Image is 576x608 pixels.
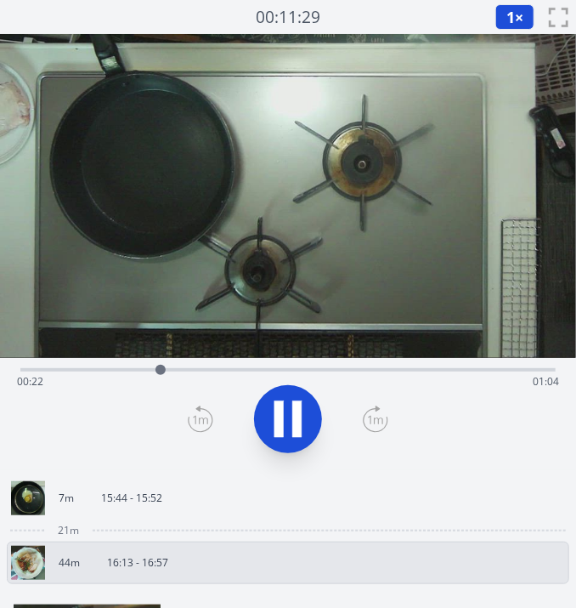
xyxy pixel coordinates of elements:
img: 250812071430_thumb.jpeg [11,546,45,580]
img: 250812064533_thumb.jpeg [11,481,45,515]
button: 1× [495,4,534,30]
p: 16:13 - 16:57 [107,556,168,570]
span: 00:22 [17,374,43,389]
p: 7m [59,492,74,505]
span: 01:04 [533,374,559,389]
a: 00:11:29 [256,5,320,30]
span: 1 [506,7,515,27]
p: 44m [59,556,80,570]
p: 15:44 - 15:52 [101,492,162,505]
span: 21m [58,524,79,537]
